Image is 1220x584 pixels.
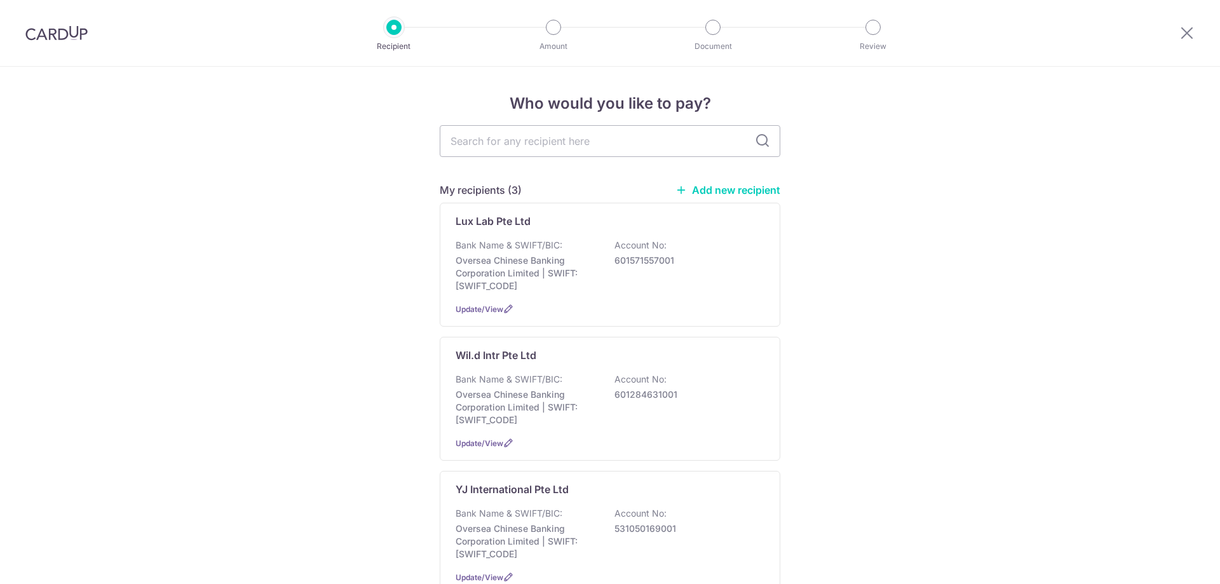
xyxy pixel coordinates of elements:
h4: Who would you like to pay? [440,92,780,115]
p: Review [826,40,920,53]
p: Bank Name & SWIFT/BIC: [456,239,562,252]
p: Recipient [347,40,441,53]
p: Oversea Chinese Banking Corporation Limited | SWIFT: [SWIFT_CODE] [456,522,598,560]
p: YJ International Pte Ltd [456,482,569,497]
p: 531050169001 [614,522,757,535]
p: Lux Lab Pte Ltd [456,214,531,229]
p: Bank Name & SWIFT/BIC: [456,507,562,520]
p: Account No: [614,373,667,386]
p: Bank Name & SWIFT/BIC: [456,373,562,386]
p: Amount [506,40,600,53]
p: Oversea Chinese Banking Corporation Limited | SWIFT: [SWIFT_CODE] [456,388,598,426]
a: Update/View [456,573,503,582]
p: 601571557001 [614,254,757,267]
p: Oversea Chinese Banking Corporation Limited | SWIFT: [SWIFT_CODE] [456,254,598,292]
input: Search for any recipient here [440,125,780,157]
p: 601284631001 [614,388,757,401]
h5: My recipients (3) [440,182,522,198]
p: Document [666,40,760,53]
p: Account No: [614,507,667,520]
p: Account No: [614,239,667,252]
img: CardUp [25,25,88,41]
a: Update/View [456,304,503,314]
iframe: Opens a widget where you can find more information [1139,546,1207,578]
a: Add new recipient [675,184,780,196]
p: Wil.d Intr Pte Ltd [456,348,536,363]
a: Update/View [456,438,503,448]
